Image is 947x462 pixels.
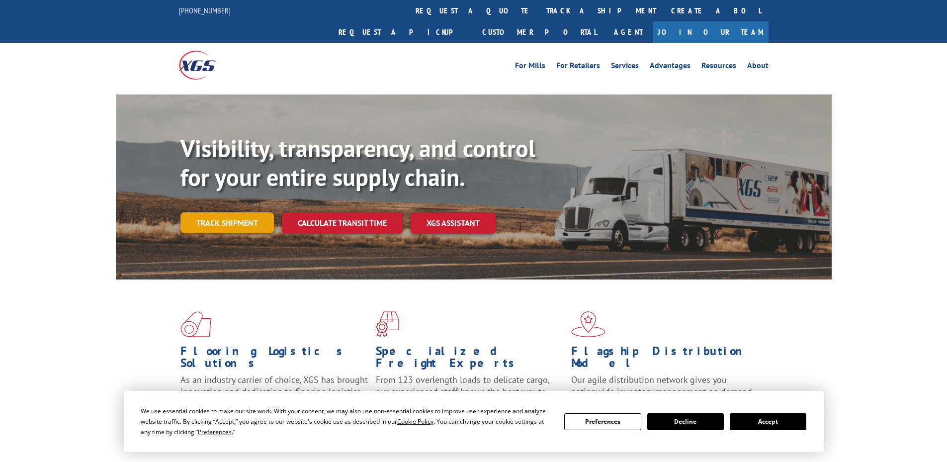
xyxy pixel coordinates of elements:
a: About [747,62,769,73]
span: Preferences [198,428,232,436]
a: Resources [701,62,736,73]
h1: Flooring Logistics Solutions [180,345,368,374]
button: Accept [730,413,806,430]
a: For Mills [515,62,545,73]
h1: Flagship Distribution Model [571,345,759,374]
a: Agent [604,21,653,43]
div: Cookie Consent Prompt [124,391,824,452]
img: xgs-icon-flagship-distribution-model-red [571,311,605,337]
a: Services [611,62,639,73]
a: XGS ASSISTANT [411,212,496,234]
button: Preferences [564,413,641,430]
div: We use essential cookies to make our site work. With your consent, we may also use non-essential ... [141,406,552,437]
span: As an industry carrier of choice, XGS has brought innovation and dedication to flooring logistics... [180,374,368,409]
span: Our agile distribution network gives you nationwide inventory management on demand. [571,374,754,397]
button: Decline [647,413,724,430]
h1: Specialized Freight Experts [376,345,564,374]
a: Customer Portal [475,21,604,43]
a: Join Our Team [653,21,769,43]
a: For Retailers [556,62,600,73]
a: Calculate transit time [282,212,403,234]
a: Advantages [650,62,690,73]
img: xgs-icon-total-supply-chain-intelligence-red [180,311,211,337]
b: Visibility, transparency, and control for your entire supply chain. [180,133,535,192]
a: [PHONE_NUMBER] [179,5,231,15]
a: Request a pickup [331,21,475,43]
a: Track shipment [180,212,274,233]
img: xgs-icon-focused-on-flooring-red [376,311,399,337]
p: From 123 overlength loads to delicate cargo, our experienced staff knows the best way to move you... [376,374,564,418]
span: Cookie Policy [397,417,433,426]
